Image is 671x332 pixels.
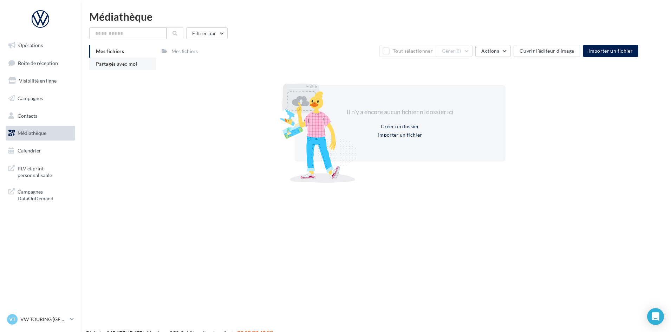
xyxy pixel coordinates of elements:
span: Opérations [18,42,43,48]
span: Mes fichiers [96,48,124,54]
div: Mes fichiers [171,48,198,55]
button: Actions [475,45,510,57]
span: Visibilité en ligne [19,78,57,84]
span: (0) [455,48,461,54]
a: Boîte de réception [4,56,77,71]
span: Partagés avec moi [96,61,137,67]
div: Médiathèque [89,11,663,22]
button: Filtrer par [186,27,228,39]
span: Boîte de réception [18,60,58,66]
span: Actions [481,48,499,54]
a: Calendrier [4,143,77,158]
a: VT VW TOURING [GEOGRAPHIC_DATA] [6,313,75,326]
a: Médiathèque [4,126,77,141]
a: Opérations [4,38,77,53]
a: Campagnes [4,91,77,106]
button: Gérer(0) [436,45,473,57]
p: VW TOURING [GEOGRAPHIC_DATA] [20,316,67,323]
a: PLV et print personnalisable [4,161,77,182]
a: Contacts [4,109,77,123]
a: Visibilité en ligne [4,73,77,88]
button: Importer un fichier [375,131,425,139]
span: Calendrier [18,148,41,154]
a: Campagnes DataOnDemand [4,184,77,205]
span: PLV et print personnalisable [18,164,72,179]
button: Créer un dossier [378,122,422,131]
span: Campagnes DataOnDemand [18,187,72,202]
button: Importer un fichier [583,45,638,57]
span: Contacts [18,112,37,118]
div: Open Intercom Messenger [647,308,664,325]
span: Campagnes [18,95,43,101]
span: Médiathèque [18,130,46,136]
span: VT [9,316,15,323]
button: Tout sélectionner [379,45,436,57]
span: Importer un fichier [588,48,633,54]
span: Il n'y a encore aucun fichier ni dossier ici [346,108,454,116]
button: Ouvrir l'éditeur d'image [514,45,580,57]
